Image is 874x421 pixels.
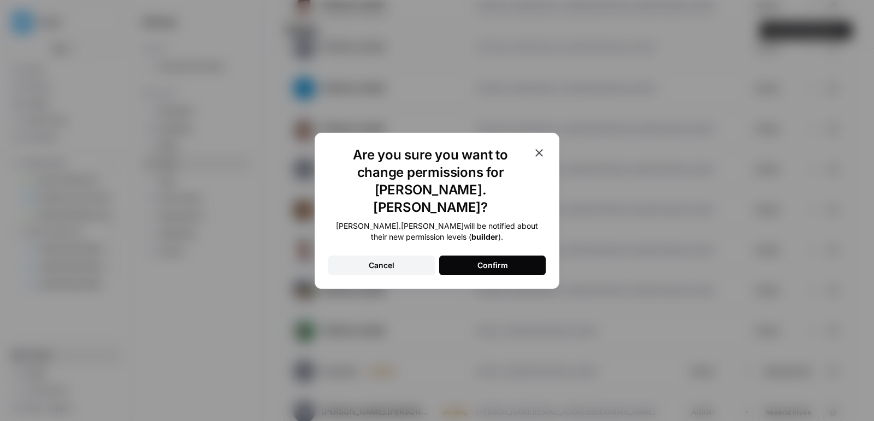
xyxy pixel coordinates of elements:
b: builder [471,232,498,241]
div: Cancel [369,260,394,271]
div: [PERSON_NAME].[PERSON_NAME] will be notified about their new permission levels ( ). [328,221,546,242]
div: Confirm [477,260,508,271]
button: Confirm [439,256,546,275]
button: Cancel [328,256,435,275]
h1: Are you sure you want to change permissions for [PERSON_NAME].[PERSON_NAME]? [328,146,533,216]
